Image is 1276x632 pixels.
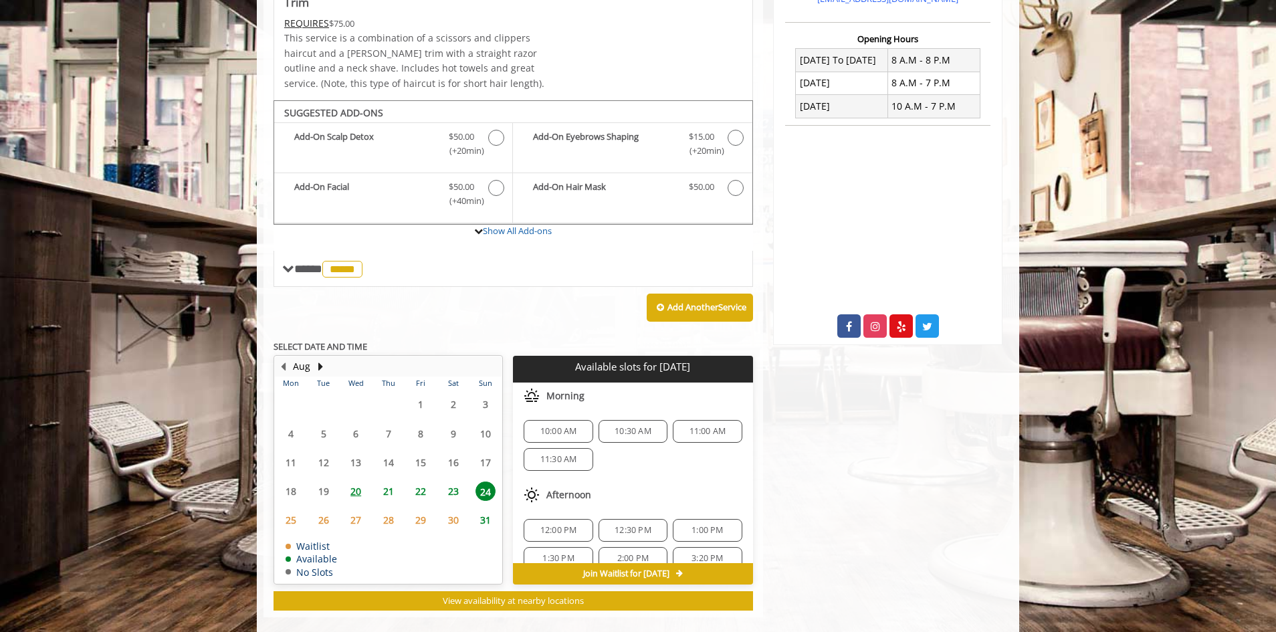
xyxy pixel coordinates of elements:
[372,377,404,390] th: Thu
[667,301,746,313] b: Add Another Service
[524,519,593,542] div: 12:00 PM
[405,377,437,390] th: Fri
[314,510,334,530] span: 26
[442,194,482,208] span: (+40min )
[615,525,651,536] span: 12:30 PM
[275,377,307,390] th: Mon
[673,420,742,443] div: 11:00 AM
[520,130,745,161] label: Add-On Eyebrows Shaping
[887,95,980,118] td: 10 A.M - 7 P.M
[673,547,742,570] div: 3:20 PM
[785,34,990,43] h3: Opening Hours
[599,519,667,542] div: 12:30 PM
[583,568,669,579] span: Join Waitlist for [DATE]
[520,180,745,199] label: Add-On Hair Mask
[887,49,980,72] td: 8 A.M - 8 P.M
[294,180,435,208] b: Add-On Facial
[379,482,399,501] span: 21
[689,426,726,437] span: 11:00 AM
[524,547,593,570] div: 1:30 PM
[524,487,540,503] img: afternoon slots
[469,477,502,506] td: Select day24
[689,130,714,144] span: $15.00
[443,595,584,607] span: View availability at nearby locations
[284,17,329,29] span: This service needs some Advance to be paid before we block your appointment
[281,510,301,530] span: 25
[437,477,469,506] td: Select day23
[274,340,367,352] b: SELECT DATE AND TIME
[533,180,675,196] b: Add-On Hair Mask
[540,426,577,437] span: 10:00 AM
[274,591,753,611] button: View availability at nearby locations
[540,525,577,536] span: 12:00 PM
[281,130,506,161] label: Add-On Scalp Detox
[546,391,584,401] span: Morning
[315,359,326,374] button: Next Month
[275,506,307,534] td: Select day25
[796,95,888,118] td: [DATE]
[443,510,463,530] span: 30
[796,49,888,72] td: [DATE] To [DATE]
[524,448,593,471] div: 11:30 AM
[524,420,593,443] div: 10:00 AM
[469,506,502,534] td: Select day31
[286,554,337,564] td: Available
[286,567,337,577] td: No Slots
[647,294,753,322] button: Add AnotherService
[443,482,463,501] span: 23
[437,377,469,390] th: Sat
[284,31,553,91] p: This service is a combination of a scissors and clippers haircut and a [PERSON_NAME] trim with a ...
[689,180,714,194] span: $50.00
[437,506,469,534] td: Select day30
[281,180,506,211] label: Add-On Facial
[533,130,675,158] b: Add-On Eyebrows Shaping
[293,359,310,374] button: Aug
[692,553,723,564] span: 3:20 PM
[542,553,574,564] span: 1:30 PM
[411,482,431,501] span: 22
[340,477,372,506] td: Select day20
[692,525,723,536] span: 1:00 PM
[518,361,747,373] p: Available slots for [DATE]
[540,454,577,465] span: 11:30 AM
[449,130,474,144] span: $50.00
[307,506,339,534] td: Select day26
[599,547,667,570] div: 2:00 PM
[346,510,366,530] span: 27
[379,510,399,530] span: 28
[617,553,649,564] span: 2:00 PM
[681,144,721,158] span: (+20min )
[442,144,482,158] span: (+20min )
[278,359,288,374] button: Previous Month
[469,377,502,390] th: Sun
[274,100,753,225] div: The Made Man Haircut And Beard Trim Add-onS
[599,420,667,443] div: 10:30 AM
[307,377,339,390] th: Tue
[887,72,980,94] td: 8 A.M - 7 P.M
[286,541,337,551] td: Waitlist
[475,510,496,530] span: 31
[284,16,553,31] div: $75.00
[405,477,437,506] td: Select day22
[449,180,474,194] span: $50.00
[372,506,404,534] td: Select day28
[340,377,372,390] th: Wed
[483,225,552,237] a: Show All Add-ons
[546,490,591,500] span: Afternoon
[796,72,888,94] td: [DATE]
[284,106,383,119] b: SUGGESTED ADD-ONS
[411,510,431,530] span: 29
[346,482,366,501] span: 20
[340,506,372,534] td: Select day27
[372,477,404,506] td: Select day21
[294,130,435,158] b: Add-On Scalp Detox
[615,426,651,437] span: 10:30 AM
[475,482,496,501] span: 24
[524,388,540,404] img: morning slots
[405,506,437,534] td: Select day29
[673,519,742,542] div: 1:00 PM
